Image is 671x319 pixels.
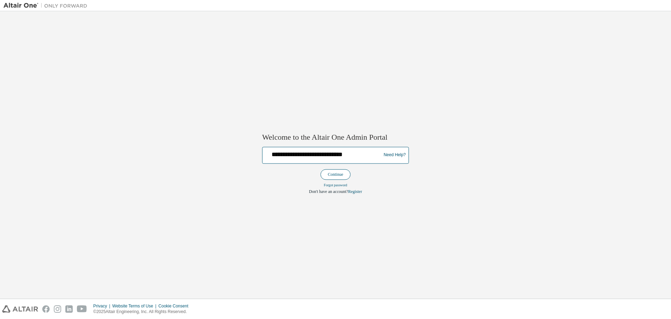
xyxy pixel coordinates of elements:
[93,309,193,315] p: © 2025 Altair Engineering, Inc. All Rights Reserved.
[112,303,158,309] div: Website Terms of Use
[93,303,112,309] div: Privacy
[3,2,91,9] img: Altair One
[309,189,348,194] span: Don't have an account?
[54,305,61,313] img: instagram.svg
[262,133,409,143] h2: Welcome to the Altair One Admin Portal
[320,169,351,180] button: Continue
[324,183,347,187] a: Forgot password
[65,305,73,313] img: linkedin.svg
[348,189,362,194] a: Register
[158,303,192,309] div: Cookie Consent
[42,305,50,313] img: facebook.svg
[2,305,38,313] img: altair_logo.svg
[77,305,87,313] img: youtube.svg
